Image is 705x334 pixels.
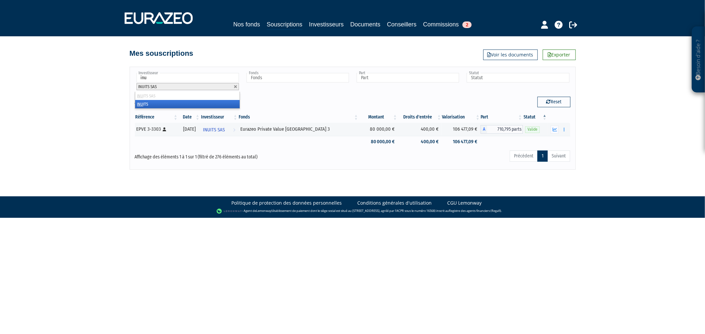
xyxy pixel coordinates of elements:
[481,125,523,134] div: A - Eurazeo Private Value Europe 3
[442,123,481,136] td: 106 477,09 €
[233,20,260,29] a: Nos fonds
[200,112,238,123] th: Investisseur: activer pour trier la colonne par ordre croissant
[7,208,698,215] div: - Agent de (établissement de paiement dont le siège social est situé au [STREET_ADDRESS], agréé p...
[523,112,547,123] th: Statut : activer pour trier la colonne par ordre d&eacute;croissant
[135,150,311,160] div: Affichage des éléments 1 à 1 sur 1 (filtré de 276 éléments au total)
[359,136,398,148] td: 80 000,00 €
[181,126,198,133] div: [DATE]
[695,30,702,89] p: Besoin d'aide ?
[138,84,157,89] span: INUITS SAS
[423,20,472,29] a: Commissions2
[135,100,240,108] li: ITS
[137,102,143,107] em: INU
[350,20,380,29] a: Documents
[387,20,416,29] a: Conseillers
[442,136,481,148] td: 106 477,09 €
[462,21,472,28] span: 2
[130,50,193,57] h4: Mes souscriptions
[487,125,523,134] span: 710,795 parts
[256,209,271,213] a: Lemonway
[232,200,342,206] a: Politique de protection des données personnelles
[537,150,548,162] a: 1
[448,200,482,206] a: CGU Lemonway
[525,126,540,133] span: Valide
[309,20,344,29] a: Investisseurs
[449,209,501,213] a: Registre des agents financiers (Regafi)
[358,200,432,206] a: Conditions générales d'utilisation
[203,124,225,136] span: INUITS SAS
[398,112,442,123] th: Droits d'entrée: activer pour trier la colonne par ordre croissant
[216,208,242,215] img: logo-lemonway.png
[125,12,193,24] img: 1732889491-logotype_eurazeo_blanc_rvb.png
[267,20,302,30] a: Souscriptions
[359,112,398,123] th: Montant: activer pour trier la colonne par ordre croissant
[537,97,570,107] button: Reset
[481,125,487,134] span: A
[238,112,359,123] th: Fonds: activer pour trier la colonne par ordre croissant
[398,136,442,148] td: 400,00 €
[442,112,481,123] th: Valorisation: activer pour trier la colonne par ordre croissant
[233,124,235,136] i: Voir l'investisseur
[483,50,538,60] a: Voir les documents
[163,127,167,131] i: [Français] Personne physique
[137,93,143,98] em: INU
[178,112,201,123] th: Date: activer pour trier la colonne par ordre croissant
[481,112,523,123] th: Part: activer pour trier la colonne par ordre croissant
[398,123,442,136] td: 400,00 €
[135,92,240,100] li: ITS SAS
[240,126,356,133] div: Eurazeo Private Value [GEOGRAPHIC_DATA] 3
[359,123,398,136] td: 80 000,00 €
[137,126,176,133] div: EPVE 3-3303
[200,123,238,136] a: INUITS SAS
[135,112,178,123] th: Référence : activer pour trier la colonne par ordre croissant
[543,50,576,60] a: Exporter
